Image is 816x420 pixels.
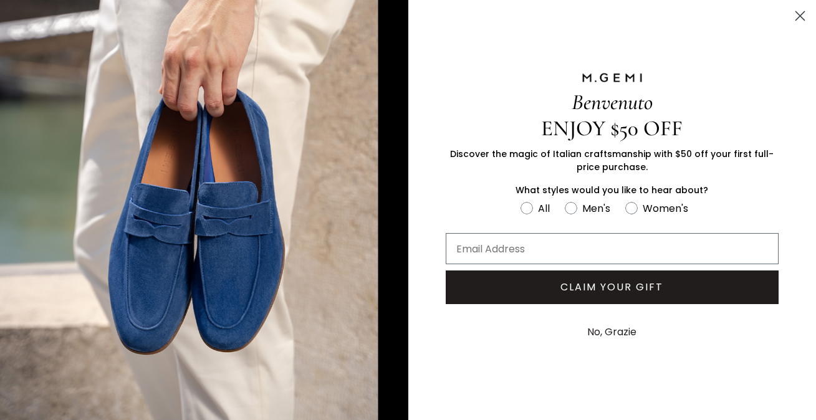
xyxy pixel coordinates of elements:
button: Close dialog [789,5,811,27]
input: Email Address [446,233,779,264]
div: Men's [582,201,610,216]
span: Discover the magic of Italian craftsmanship with $50 off your first full-price purchase. [450,148,774,173]
span: Benvenuto [572,89,653,115]
button: CLAIM YOUR GIFT [446,270,779,304]
button: No, Grazie [581,317,643,348]
span: What styles would you like to hear about? [516,184,708,196]
div: All [538,201,550,216]
span: ENJOY $50 OFF [541,115,683,141]
div: Women's [643,201,688,216]
img: M.GEMI [581,72,643,84]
